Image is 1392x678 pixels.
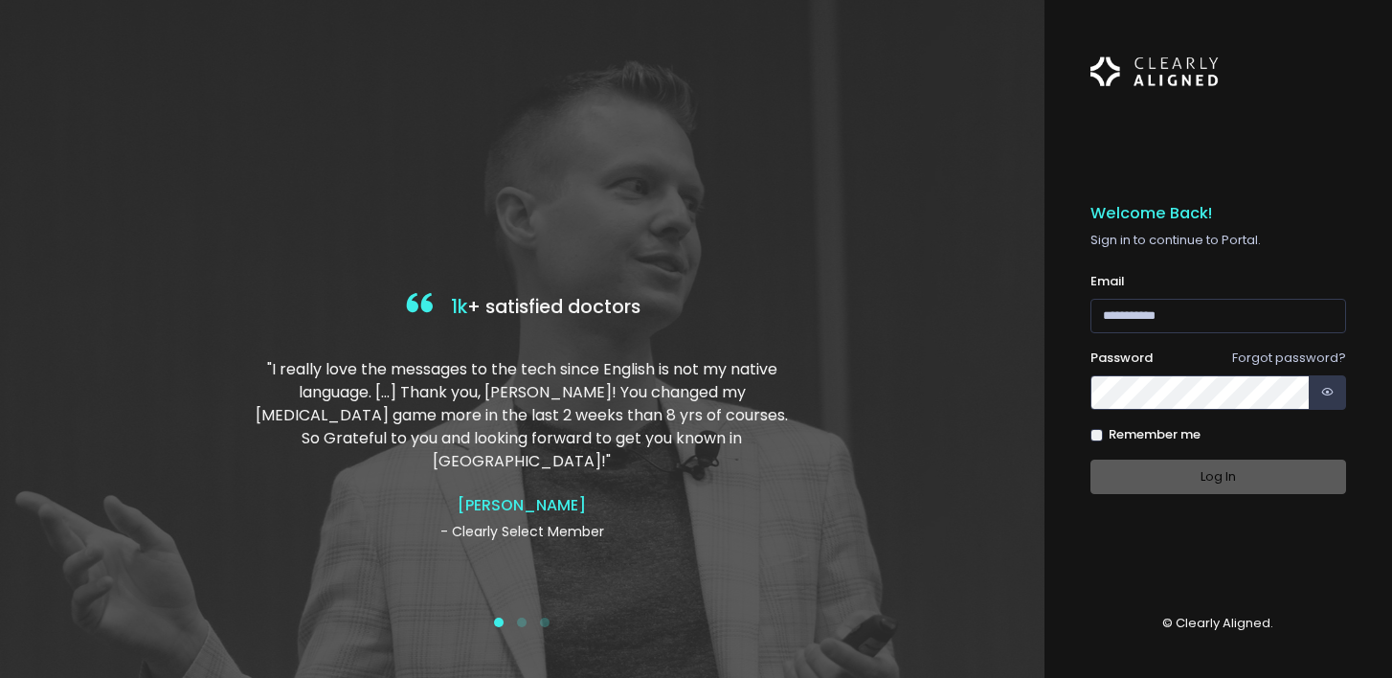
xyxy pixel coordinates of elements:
[249,288,795,328] h4: + satisfied doctors
[451,294,467,320] span: 1k
[249,496,795,514] h4: [PERSON_NAME]
[1090,614,1347,633] p: © Clearly Aligned.
[1090,349,1153,368] label: Password
[249,358,795,473] p: "I really love the messages to the tech since English is not my native language. […] Thank you, [...
[249,522,795,542] p: - Clearly Select Member
[1232,349,1346,367] a: Forgot password?
[1090,46,1219,98] img: Logo Horizontal
[1090,231,1347,250] p: Sign in to continue to Portal.
[1090,272,1125,291] label: Email
[1090,204,1347,223] h5: Welcome Back!
[1109,425,1201,444] label: Remember me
